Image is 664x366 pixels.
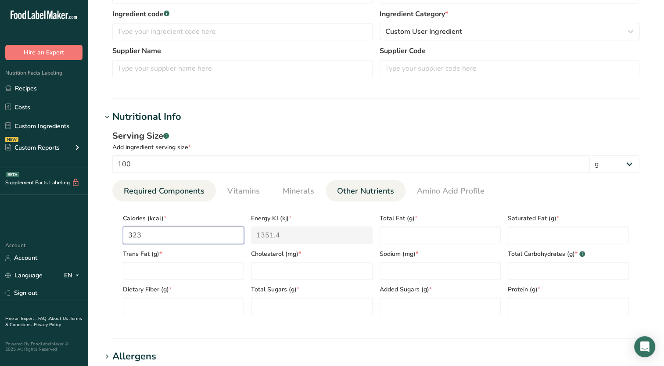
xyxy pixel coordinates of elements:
[112,9,373,19] label: Ingredient code
[337,185,394,197] span: Other Nutrients
[283,185,314,197] span: Minerals
[112,23,373,40] input: Type your ingredient code here
[227,185,260,197] span: Vitamins
[5,341,83,352] div: Powered By FoodLabelMaker © 2025 All Rights Reserved
[112,143,639,152] div: Add ingredient serving size
[112,110,181,124] div: Nutritional Info
[251,214,372,223] span: Energy KJ (kj)
[123,285,244,294] span: Dietary Fiber (g)
[508,214,629,223] span: Saturated Fat (g)
[5,268,43,283] a: Language
[380,214,501,223] span: Total Fat (g)
[380,60,640,77] input: Type your supplier code here
[123,249,244,258] span: Trans Fat (g)
[380,23,640,40] button: Custom User Ingredient
[6,172,19,177] div: BETA
[112,155,589,173] input: Type your serving size here
[64,270,83,281] div: EN
[5,137,18,142] div: NEW
[251,285,372,294] span: Total Sugars (g)
[38,316,49,322] a: FAQ .
[380,249,501,258] span: Sodium (mg)
[417,185,485,197] span: Amino Acid Profile
[123,214,244,223] span: Calories (kcal)
[5,143,60,152] div: Custom Reports
[385,26,462,37] span: Custom User Ingredient
[34,322,61,328] a: Privacy Policy
[124,185,205,197] span: Required Components
[112,60,373,77] input: Type your supplier name here
[112,129,639,143] div: Serving Size
[508,249,629,258] span: Total Carbohydrates (g)
[49,316,70,322] a: About Us .
[112,349,156,364] div: Allergens
[5,45,83,60] button: Hire an Expert
[634,336,655,357] div: Open Intercom Messenger
[5,316,82,328] a: Terms & Conditions .
[5,316,36,322] a: Hire an Expert .
[380,46,640,56] label: Supplier Code
[251,249,372,258] span: Cholesterol (mg)
[380,9,640,19] label: Ingredient Category
[112,46,373,56] label: Supplier Name
[380,285,501,294] span: Added Sugars (g)
[508,285,629,294] span: Protein (g)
